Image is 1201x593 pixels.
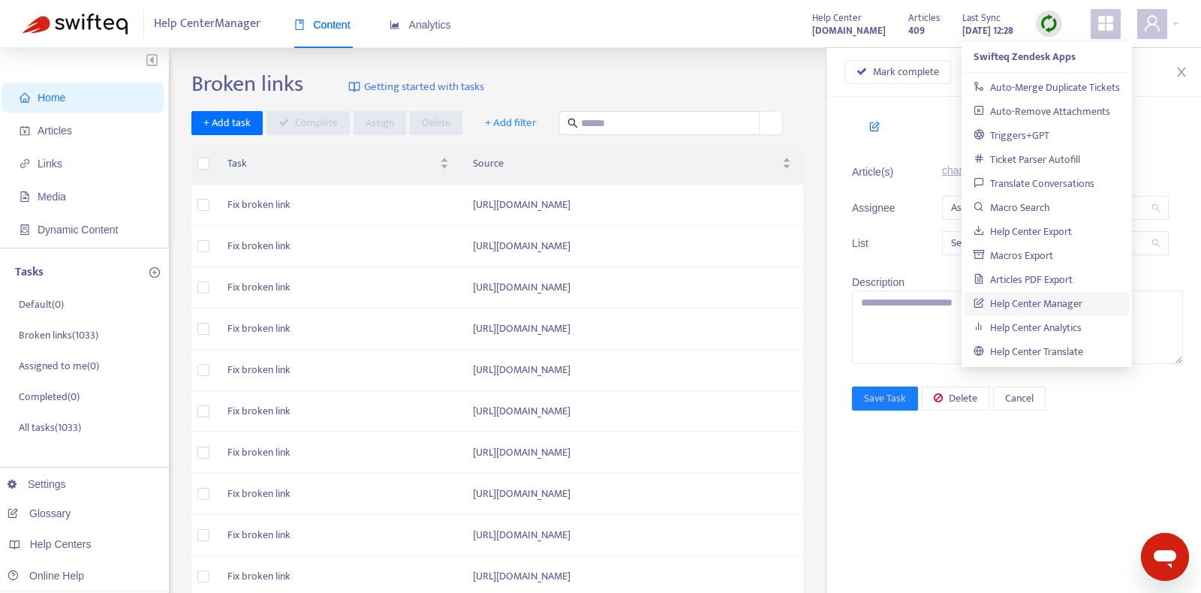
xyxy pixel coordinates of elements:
p: Broken links ( 1033 ) [19,327,98,343]
a: Translate Conversations [974,175,1094,192]
span: appstore [1097,14,1115,32]
td: Fix broken link [215,309,461,350]
span: Media [38,191,66,203]
span: search [567,118,578,128]
td: Fix broken link [215,515,461,556]
td: [URL][DOMAIN_NAME] [461,267,803,309]
span: book [294,20,305,30]
a: Auto-Remove Attachments [974,103,1110,120]
a: Auto-Merge Duplicate Tickets [974,79,1120,96]
td: [URL][DOMAIN_NAME] [461,515,803,556]
span: Links [38,158,62,170]
span: file-image [20,191,30,202]
a: [DOMAIN_NAME] [812,22,886,39]
span: Help Center Manager [154,10,260,38]
span: Last Sync [962,10,1001,26]
button: + Add task [191,111,263,135]
td: [URL][DOMAIN_NAME] [461,350,803,391]
span: search [1151,203,1160,212]
span: Help Centers [30,538,92,550]
td: [URL][DOMAIN_NAME] [461,432,803,474]
p: Default ( 0 ) [19,296,64,312]
td: Fix broken link [215,432,461,474]
span: Help Center [812,10,862,26]
button: Mark complete [844,60,951,84]
span: Article(s) [852,164,905,180]
td: [URL][DOMAIN_NAME] [461,226,803,267]
iframe: Button to launch messaging window [1141,533,1189,581]
a: Help Center Translate [974,343,1083,360]
span: Delete [949,390,977,407]
span: Content [294,19,351,31]
img: image-link [348,81,360,93]
span: + Add task [203,115,251,131]
a: Articles PDF Export [974,271,1073,288]
a: change [942,164,977,176]
a: Macro Search [974,199,1050,216]
p: Completed ( 0 ) [19,389,80,405]
span: + Add filter [485,114,537,132]
span: area-chart [390,20,400,30]
span: home [20,92,30,103]
a: Triggers+GPT [974,127,1049,144]
strong: Swifteq Zendesk Apps [974,48,1076,65]
span: List [852,235,905,251]
span: Mark complete [873,64,939,80]
span: Description [852,276,905,288]
a: Settings [8,478,66,490]
th: Source [461,143,803,185]
strong: [DATE] 12:28 [962,23,1013,39]
td: [URL][DOMAIN_NAME] [461,474,803,515]
span: Assignee [852,200,905,216]
button: Delete [922,387,989,411]
button: Cancel [993,387,1046,411]
td: Fix broken link [215,185,461,226]
strong: [DOMAIN_NAME] [812,23,886,39]
td: [URL][DOMAIN_NAME] [461,185,803,226]
a: Getting started with tasks [348,71,484,104]
img: sync.dc5367851b00ba804db3.png [1040,14,1058,33]
p: All tasks ( 1033 ) [19,420,81,435]
span: search [1151,239,1160,248]
span: Cancel [1005,390,1034,407]
button: Close [1171,65,1192,80]
p: Tasks [15,263,44,281]
span: Dynamic Content [38,224,118,236]
td: Fix broken link [215,226,461,267]
td: [URL][DOMAIN_NAME] [461,309,803,350]
th: Task [215,143,461,185]
span: user [1143,14,1161,32]
span: Articles [38,125,72,137]
a: Help Center Analytics [974,319,1082,336]
a: Help Center Export [974,223,1072,240]
img: Swifteq [23,14,128,35]
button: + Add filter [474,111,548,135]
button: Delete [410,111,462,135]
td: Fix broken link [215,350,461,391]
span: account-book [20,125,30,136]
span: link [20,158,30,169]
strong: 409 [908,23,925,39]
button: Complete [266,111,350,135]
span: Getting started with tasks [364,79,484,96]
a: Macros Export [974,247,1053,264]
span: close [1175,66,1187,78]
button: Assign [354,111,406,135]
td: Fix broken link [215,267,461,309]
span: Home [38,92,65,104]
span: plus-circle [149,267,160,278]
td: Fix broken link [215,474,461,515]
span: Task [227,155,437,172]
span: Articles [908,10,940,26]
span: Source [473,155,779,172]
a: Glossary [8,507,71,519]
td: Fix broken link [215,391,461,432]
a: Help Center Manager [974,295,1082,312]
h2: Broken links [191,71,303,98]
span: container [20,224,30,235]
p: Assigned to me ( 0 ) [19,358,99,374]
a: Ticket Parser Autofill [974,151,1080,168]
span: Analytics [390,19,451,31]
button: Save Task [852,387,918,411]
td: [URL][DOMAIN_NAME] [461,391,803,432]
